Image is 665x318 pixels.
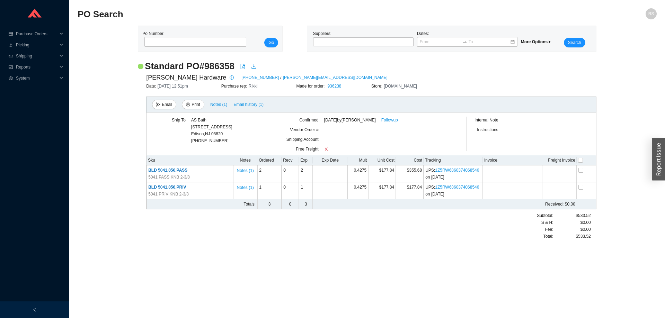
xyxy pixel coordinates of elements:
span: BLD 5041.056.PASS [148,168,187,173]
h2: Standard PO # 986358 [145,60,234,72]
span: Notes ( 1 ) [210,101,227,108]
td: 3 [257,199,282,209]
span: swap-right [462,39,467,44]
span: Totals: [243,202,256,207]
td: $0.00 [347,199,577,209]
span: Picking [16,39,57,51]
span: $0.00 [580,226,591,233]
span: Purchase Orders [16,28,57,39]
span: Free Freight [296,147,318,152]
div: Po Number: [142,30,244,47]
span: Search [568,39,581,46]
span: System [16,73,57,84]
button: sendEmail [152,100,176,109]
span: fund [8,65,13,69]
th: Exp Date [313,155,347,165]
span: printer [186,102,190,107]
input: From [420,38,461,45]
span: [DATE] 12:51pm [158,84,188,89]
th: Unit Cost [368,155,396,165]
span: More Options [521,39,552,44]
button: Email history (1) [233,100,264,109]
span: Ship To [172,118,186,122]
button: Notes (1) [236,167,254,172]
span: Print [192,101,200,108]
th: Tracking [424,155,483,165]
div: Sku [148,157,232,164]
span: close [324,147,328,151]
a: [PERSON_NAME][EMAIL_ADDRESS][DOMAIN_NAME] [283,74,388,81]
th: Recv [282,155,299,165]
span: Subtotal: [537,212,553,219]
th: Cost [396,155,424,165]
span: S & H: [541,219,553,226]
span: 5041 PRIV KNB 2-3/8 [148,191,189,198]
span: Fee : [545,226,553,233]
span: setting [8,76,13,80]
span: Made for order: [296,84,326,89]
td: 0.4275 [347,182,368,199]
span: info-circle [228,75,236,80]
button: Go [264,38,278,47]
h2: PO Search [78,8,512,20]
span: Internal Note [475,118,498,122]
div: AS Bath [STREET_ADDRESS] Edison , NJ 08820 [191,117,232,137]
div: $0.00 [553,219,591,226]
div: [PHONE_NUMBER] [191,117,232,144]
button: Search [564,38,585,47]
span: send [156,102,160,107]
td: 1 [257,182,282,199]
a: [PHONE_NUMBER] [241,74,279,81]
th: Mult [347,155,368,165]
input: To [469,38,510,45]
span: Reports [16,62,57,73]
span: UPS : on [DATE] [425,168,479,180]
a: Followup [381,117,398,124]
div: $533.52 [553,212,591,219]
button: printerPrint [182,100,204,109]
a: download [251,64,257,71]
span: [DOMAIN_NAME] [384,84,417,89]
th: Freight Invoice [542,155,577,165]
td: $177.84 [368,182,396,199]
span: Instructions [477,127,498,132]
span: Total: [543,233,553,240]
button: Notes (1) [210,101,228,106]
span: Received: [545,202,564,207]
button: Notes (1) [236,184,254,189]
span: Purchase rep: [221,84,249,89]
div: Suppliers: [311,30,415,47]
span: left [33,308,37,312]
th: Exp [299,155,313,165]
span: [PERSON_NAME] Hardware [146,72,226,83]
span: Shipping [16,51,57,62]
span: [DATE] by [PERSON_NAME] [324,117,376,124]
a: 936238 [327,84,341,89]
a: 1Z5RW6860374068546 [435,168,479,173]
span: Notes ( 1 ) [237,167,254,174]
td: $177.84 [396,182,424,199]
span: file-pdf [240,64,246,69]
span: Notes ( 1 ) [237,184,254,191]
td: 0 [282,182,299,199]
td: 0 [282,165,299,182]
a: file-pdf [240,64,246,71]
span: BLD 5041.056.PRIV [148,185,186,190]
span: RS [648,8,654,19]
div: $533.52 [553,233,591,240]
td: $355.68 [396,165,424,182]
span: credit-card [8,32,13,36]
td: 2 [299,165,313,182]
a: 1Z5RW6860374068546 [435,185,479,190]
span: Vendor Order # [290,127,319,132]
td: $177.84 [368,165,396,182]
td: 1 [299,182,313,199]
span: Go [268,39,274,46]
td: 0 [282,199,299,209]
span: Shipping Account [286,137,319,142]
td: 2 [257,165,282,182]
span: Email [162,101,172,108]
th: Ordered [257,155,282,165]
th: Notes [233,155,257,165]
span: Confirmed [299,118,318,122]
